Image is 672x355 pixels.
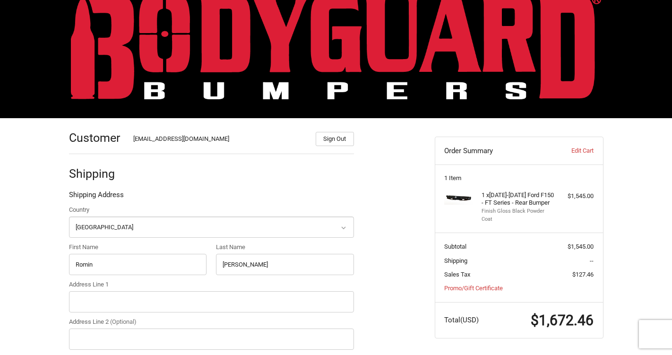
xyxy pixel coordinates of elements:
[69,166,124,181] h2: Shipping
[444,243,466,250] span: Subtotal
[444,316,479,324] span: Total (USD)
[216,242,354,252] label: Last Name
[556,191,594,201] div: $1,545.00
[625,310,672,355] iframe: Chat Widget
[547,146,594,156] a: Edit Cart
[572,271,594,278] span: $127.46
[568,243,594,250] span: $1,545.00
[531,312,594,329] span: $1,672.46
[444,271,470,278] span: Sales Tax
[69,130,124,145] h2: Customer
[69,190,124,205] legend: Shipping Address
[482,191,554,207] h4: 1 x [DATE]-[DATE] Ford F150 - FT Series - Rear Bumper
[133,134,306,146] div: [EMAIL_ADDRESS][DOMAIN_NAME]
[316,132,354,146] button: Sign Out
[110,318,137,325] small: (Optional)
[590,257,594,264] span: --
[69,317,354,327] label: Address Line 2
[444,257,467,264] span: Shipping
[69,242,207,252] label: First Name
[444,146,547,156] h3: Order Summary
[444,285,503,292] a: Promo/Gift Certificate
[444,174,594,182] h3: 1 Item
[482,208,554,223] li: Finish Gloss Black Powder Coat
[69,205,354,215] label: Country
[69,280,354,289] label: Address Line 1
